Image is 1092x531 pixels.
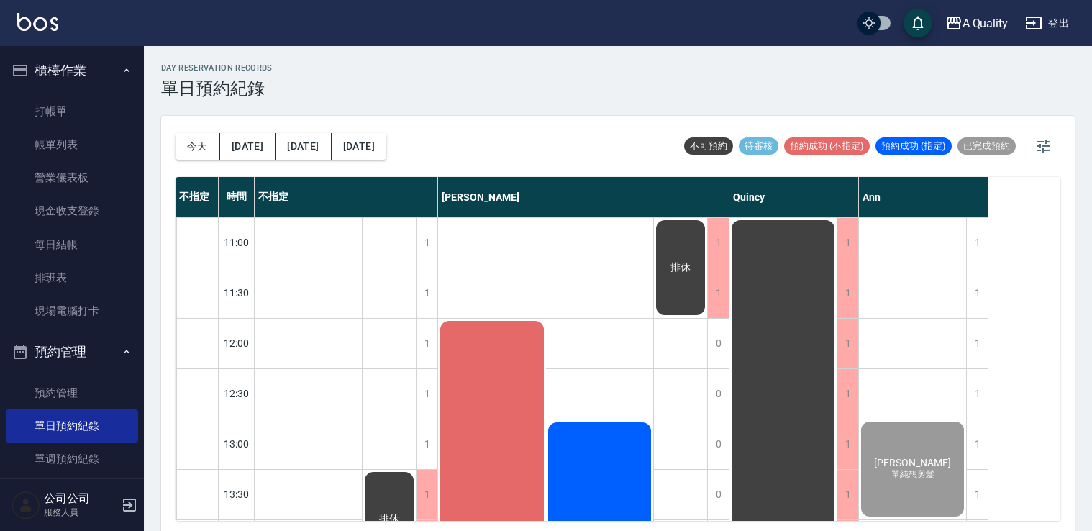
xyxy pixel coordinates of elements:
[837,268,858,318] div: 1
[276,133,331,160] button: [DATE]
[957,140,1016,153] span: 已完成預約
[438,177,729,217] div: [PERSON_NAME]
[888,468,937,481] span: 單純想剪髮
[219,177,255,217] div: 時間
[966,470,988,519] div: 1
[219,217,255,268] div: 11:00
[176,177,219,217] div: 不指定
[17,13,58,31] img: Logo
[904,9,932,37] button: save
[219,419,255,469] div: 13:00
[6,294,138,327] a: 現場電腦打卡
[44,491,117,506] h5: 公司公司
[376,513,402,526] span: 排休
[6,409,138,442] a: 單日預約紀錄
[707,218,729,268] div: 1
[6,333,138,371] button: 預約管理
[784,140,870,153] span: 預約成功 (不指定)
[837,218,858,268] div: 1
[707,369,729,419] div: 0
[6,95,138,128] a: 打帳單
[219,368,255,419] div: 12:30
[966,419,988,469] div: 1
[875,140,952,153] span: 預約成功 (指定)
[219,268,255,318] div: 11:30
[255,177,438,217] div: 不指定
[6,376,138,409] a: 預約管理
[6,194,138,227] a: 現金收支登錄
[684,140,733,153] span: 不可預約
[859,177,988,217] div: Ann
[416,470,437,519] div: 1
[416,369,437,419] div: 1
[966,369,988,419] div: 1
[6,261,138,294] a: 排班表
[707,268,729,318] div: 1
[416,218,437,268] div: 1
[837,369,858,419] div: 1
[6,128,138,161] a: 帳單列表
[939,9,1014,38] button: A Quality
[161,78,273,99] h3: 單日預約紀錄
[332,133,386,160] button: [DATE]
[837,419,858,469] div: 1
[871,457,954,468] span: [PERSON_NAME]
[219,469,255,519] div: 13:30
[837,470,858,519] div: 1
[966,268,988,318] div: 1
[6,442,138,476] a: 單週預約紀錄
[668,261,693,274] span: 排休
[6,52,138,89] button: 櫃檯作業
[416,419,437,469] div: 1
[707,470,729,519] div: 0
[966,218,988,268] div: 1
[739,140,778,153] span: 待審核
[707,419,729,469] div: 0
[963,14,1009,32] div: A Quality
[176,133,220,160] button: 今天
[416,268,437,318] div: 1
[6,228,138,261] a: 每日結帳
[837,319,858,368] div: 1
[1019,10,1075,37] button: 登出
[966,319,988,368] div: 1
[44,506,117,519] p: 服務人員
[161,63,273,73] h2: day Reservation records
[220,133,276,160] button: [DATE]
[707,319,729,368] div: 0
[12,491,40,519] img: Person
[416,319,437,368] div: 1
[729,177,859,217] div: Quincy
[6,161,138,194] a: 營業儀表板
[219,318,255,368] div: 12:00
